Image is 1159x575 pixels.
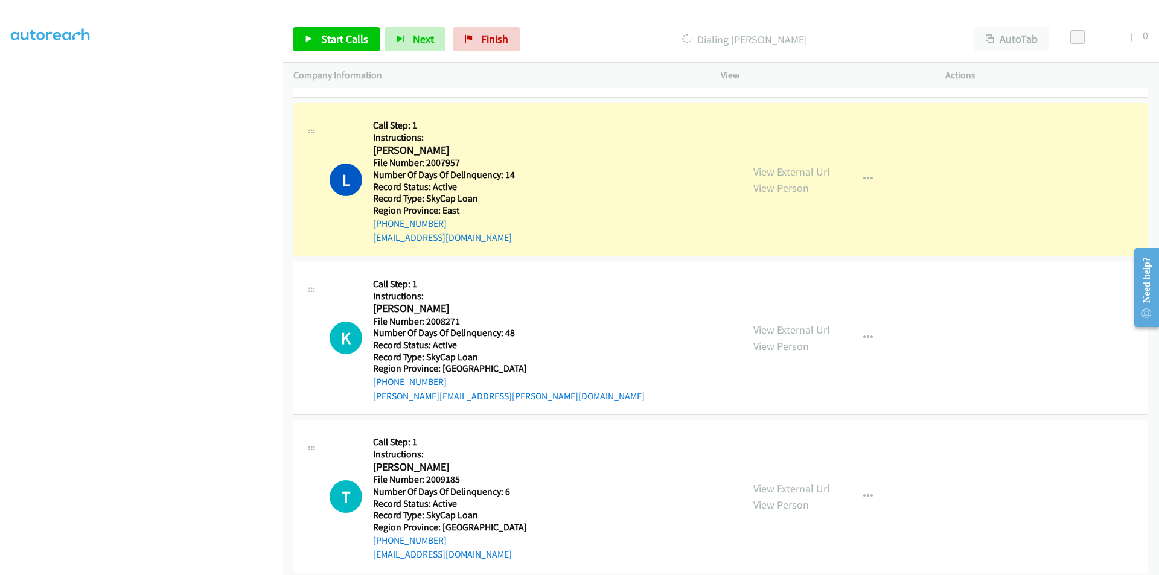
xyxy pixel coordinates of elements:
button: AutoTab [974,27,1049,51]
a: View External Url [753,323,830,337]
p: Company Information [293,68,699,83]
a: View Person [753,498,809,512]
h5: Number Of Days Of Delinquency: 6 [373,486,527,498]
span: Next [413,32,434,46]
button: Next [385,27,445,51]
h1: L [330,164,362,196]
h5: Call Step: 1 [373,119,515,132]
h5: Record Status: Active [373,498,527,510]
div: 0 [1143,27,1148,43]
a: View External Url [753,481,830,495]
h2: [PERSON_NAME] [373,460,527,474]
a: [EMAIL_ADDRESS][DOMAIN_NAME] [373,548,512,560]
h5: Instructions: [373,132,515,144]
div: The call is yet to be attempted [330,322,362,354]
h1: T [330,480,362,513]
h5: Instructions: [373,448,527,460]
iframe: Resource Center [1124,240,1159,335]
h5: Record Type: SkyCap Loan [373,351,645,363]
h5: File Number: 2007957 [373,157,515,169]
h5: File Number: 2009185 [373,474,527,486]
h5: Instructions: [373,290,645,302]
a: [PHONE_NUMBER] [373,535,447,546]
h2: [PERSON_NAME] [373,302,645,316]
h5: Record Status: Active [373,339,645,351]
h5: Call Step: 1 [373,436,527,448]
a: Start Calls [293,27,380,51]
a: View Person [753,181,809,195]
h5: Region Province: [GEOGRAPHIC_DATA] [373,521,527,533]
h1: K [330,322,362,354]
p: Dialing [PERSON_NAME] [536,31,953,48]
h5: Record Type: SkyCap Loan [373,192,515,205]
a: View Person [753,339,809,353]
h5: Call Step: 1 [373,278,645,290]
h5: Record Status: Active [373,181,515,193]
a: Finish [453,27,520,51]
a: View External Url [753,165,830,179]
h5: Region Province: East [373,205,515,217]
a: [EMAIL_ADDRESS][DOMAIN_NAME] [373,232,512,243]
h5: Number Of Days Of Delinquency: 14 [373,169,515,181]
h2: [PERSON_NAME] [373,144,514,157]
p: View [721,68,924,83]
h5: Region Province: [GEOGRAPHIC_DATA] [373,363,645,375]
p: Actions [945,68,1148,83]
div: Delay between calls (in seconds) [1076,33,1132,42]
h5: Record Type: SkyCap Loan [373,509,527,521]
a: [PERSON_NAME][EMAIL_ADDRESS][PERSON_NAME][DOMAIN_NAME] [373,390,645,402]
h5: Number Of Days Of Delinquency: 48 [373,327,645,339]
div: The call is yet to be attempted [330,480,362,513]
a: [PHONE_NUMBER] [373,218,447,229]
span: Start Calls [321,32,368,46]
a: [PHONE_NUMBER] [373,376,447,387]
h5: File Number: 2008271 [373,316,645,328]
span: Finish [481,32,508,46]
